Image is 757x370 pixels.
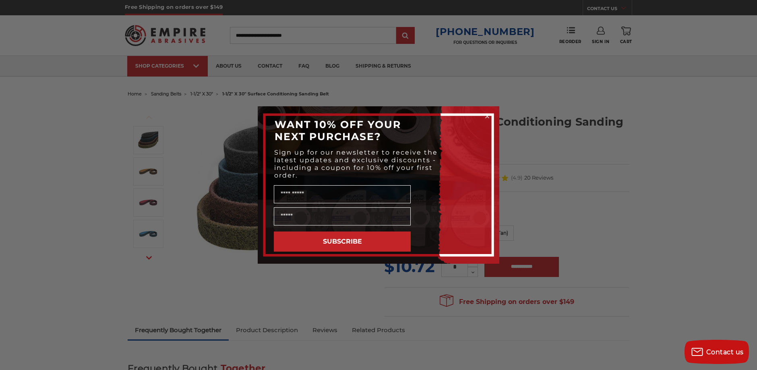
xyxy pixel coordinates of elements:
button: Contact us [685,340,749,364]
span: Sign up for our newsletter to receive the latest updates and exclusive discounts - including a co... [274,149,438,179]
button: SUBSCRIBE [274,232,411,252]
input: Email [274,207,411,225]
span: WANT 10% OFF YOUR NEXT PURCHASE? [275,118,401,143]
button: Close dialog [483,112,491,120]
span: Contact us [706,348,744,356]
